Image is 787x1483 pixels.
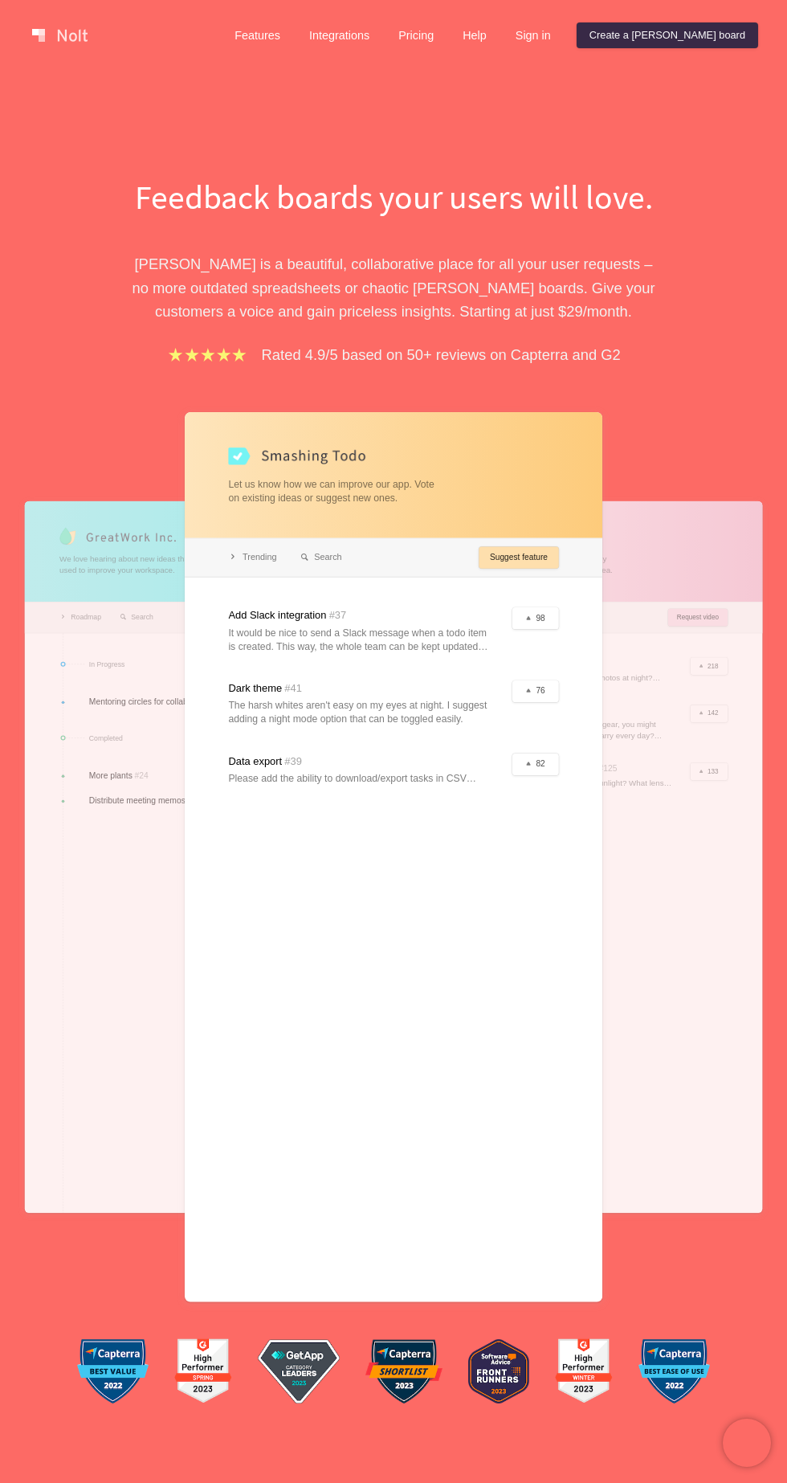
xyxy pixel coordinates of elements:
h1: Feedback boards your users will love. [116,174,671,220]
img: g2-2.67a1407cb9.png [555,1334,613,1408]
a: Pricing [385,22,447,48]
p: Rated 4.9/5 based on 50+ reviews on Capterra and G2 [262,343,621,366]
img: capterra-3.4ae8dd4a3b.png [365,1339,442,1403]
a: Help [450,22,500,48]
img: softwareAdvice.8928b0e2d4.png [468,1339,529,1403]
a: Sign in [503,22,564,48]
p: [PERSON_NAME] is a beautiful, collaborative place for all your user requests – no more outdated s... [116,252,671,323]
img: g2-1.d59c70ff4a.png [174,1334,232,1408]
iframe: Chatra live chat [723,1419,771,1467]
a: Features [222,22,293,48]
img: stars.b067e34983.png [166,345,248,364]
a: Integrations [296,22,382,48]
img: capterra-1.a005f88887.png [77,1339,149,1403]
img: getApp.168aadcbc8.png [258,1339,340,1403]
a: Create a [PERSON_NAME] board [577,22,758,48]
img: capterra-2.aadd15ad95.png [638,1339,710,1403]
